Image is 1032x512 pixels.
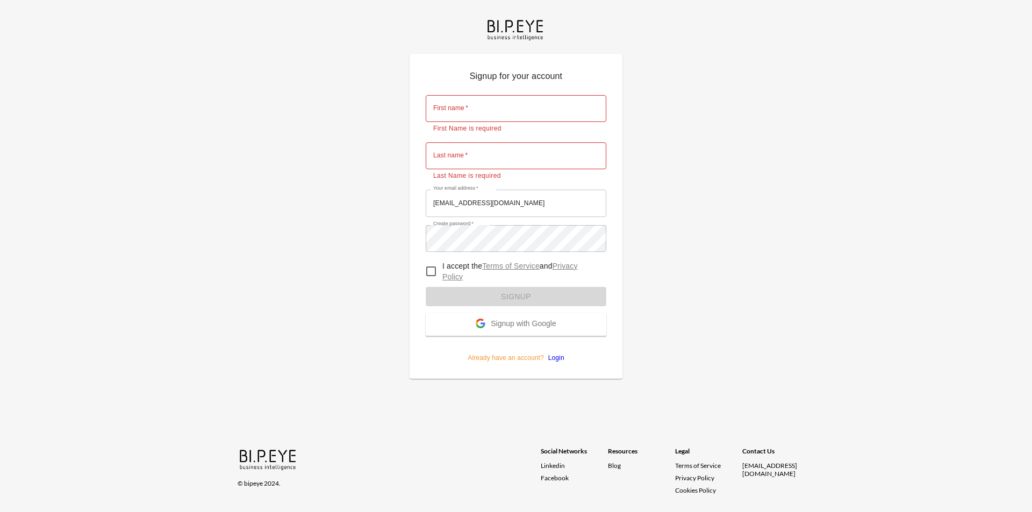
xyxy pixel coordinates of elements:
div: © bipeye 2024. [238,473,526,487]
p: Last Name is required [433,171,599,182]
img: bipeye-logo [238,447,299,471]
a: Blog [608,461,621,470]
button: Signup with Google [426,313,606,336]
a: Terms of Service [482,262,540,270]
span: Signup with Google [491,319,556,330]
a: Privacy Policy [442,262,578,281]
p: First Name is required [433,124,599,134]
a: Terms of Service [675,461,738,470]
span: Linkedin [541,461,565,470]
div: Contact Us [742,447,809,461]
label: Your email address [433,185,478,192]
p: Already have an account? [426,336,606,363]
div: [EMAIL_ADDRESS][DOMAIN_NAME] [742,461,809,478]
div: Legal [675,447,742,461]
a: Privacy Policy [675,474,714,482]
div: Resources [608,447,675,461]
a: Facebook [541,474,608,482]
a: Linkedin [541,461,608,470]
a: Login [544,354,564,362]
span: Facebook [541,474,569,482]
label: Create password [433,220,474,227]
div: Social Networks [541,447,608,461]
img: bipeye-logo [485,17,547,41]
p: Signup for your account [426,70,606,87]
p: I accept the and [442,261,598,282]
a: Cookies Policy [675,486,716,494]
